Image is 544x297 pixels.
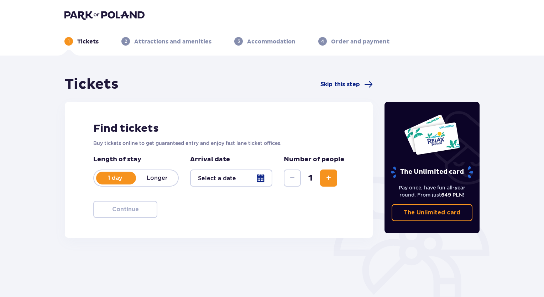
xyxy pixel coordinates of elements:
[404,114,460,155] img: Two entry cards to Suntago with the word 'UNLIMITED RELAX', featuring a white background with tro...
[136,174,178,182] p: Longer
[93,201,157,218] button: Continue
[68,38,70,45] p: 1
[302,173,319,183] span: 1
[320,170,337,187] button: Increase
[65,75,119,93] h1: Tickets
[318,37,389,46] div: 4Order and payment
[331,38,389,46] p: Order and payment
[237,38,240,45] p: 3
[284,155,344,164] p: Number of people
[320,80,360,88] span: Skip this step
[125,38,127,45] p: 2
[94,174,136,182] p: 1 day
[284,170,301,187] button: Decrease
[93,140,344,147] p: Buy tickets online to get guaranteed entry and enjoy fast lane ticket offices.
[121,37,211,46] div: 2Attractions and amenities
[392,204,473,221] a: The Unlimited card
[441,192,463,198] span: 649 PLN
[321,38,324,45] p: 4
[112,205,139,213] p: Continue
[93,122,344,135] h2: Find tickets
[64,10,145,20] img: Park of Poland logo
[134,38,211,46] p: Attractions and amenities
[234,37,295,46] div: 3Accommodation
[320,80,373,89] a: Skip this step
[190,155,230,164] p: Arrival date
[392,184,473,198] p: Pay once, have fun all-year round. From just !
[77,38,99,46] p: Tickets
[404,209,460,217] p: The Unlimited card
[93,155,179,164] p: Length of stay
[247,38,295,46] p: Accommodation
[64,37,99,46] div: 1Tickets
[390,166,474,178] p: The Unlimited card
